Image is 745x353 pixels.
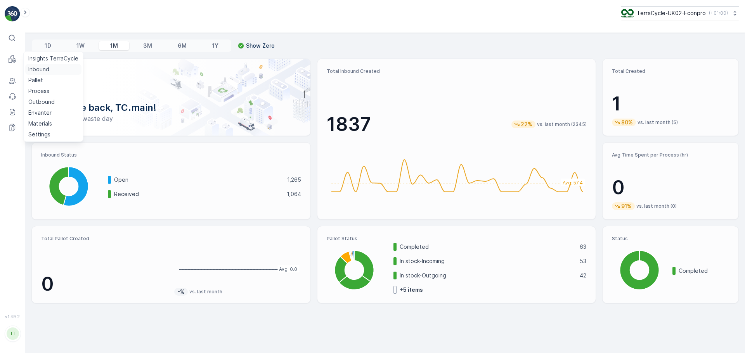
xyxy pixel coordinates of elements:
img: logo [5,6,20,22]
p: Inbound Status [41,152,301,158]
p: 80% [620,119,634,126]
p: 1W [76,42,85,50]
img: terracycle_logo_wKaHoWT.png [621,9,634,17]
p: + 5 items [400,286,423,294]
p: In stock-Outgoing [400,272,575,279]
p: Total Inbound Created [327,68,587,74]
p: Completed [400,243,575,251]
p: 3M [143,42,152,50]
p: 63 [580,243,586,251]
p: 53 [580,257,586,265]
p: 1Y [212,42,218,50]
p: 1 [612,92,729,115]
p: Have a zero-waste day [44,114,298,123]
p: TerraCycle-UK02-Econpro [637,9,706,17]
p: 42 [580,272,586,279]
p: Total Pallet Created [41,236,168,242]
p: Show Zero [246,42,275,50]
p: 1,064 [287,190,301,198]
p: Open [114,176,282,184]
p: vs. last month (2345) [537,121,587,127]
p: Pallet Status [327,236,587,242]
p: Received [114,190,282,198]
div: TT [7,327,19,340]
p: -% [177,288,185,296]
p: Status [612,236,729,242]
p: 1837 [327,113,371,136]
p: 0 [612,176,729,199]
p: 22% [520,121,533,128]
p: vs. last month (0) [636,203,677,209]
p: 6M [178,42,187,50]
p: 1D [45,42,51,50]
p: Completed [679,267,729,275]
p: vs. last month [189,289,222,295]
p: vs. last month (5) [638,119,678,126]
p: 1M [110,42,118,50]
p: 1,265 [287,176,301,184]
span: v 1.49.2 [5,314,20,319]
p: Total Created [612,68,729,74]
p: ( +01:00 ) [709,10,728,16]
p: 91% [620,202,632,210]
p: Welcome back, TC.main! [44,102,298,114]
button: TT [5,320,20,347]
p: Avg Time Spent per Process (hr) [612,152,729,158]
p: In stock-Incoming [400,257,575,265]
button: TerraCycle-UK02-Econpro(+01:00) [621,6,739,20]
p: 0 [41,272,168,296]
